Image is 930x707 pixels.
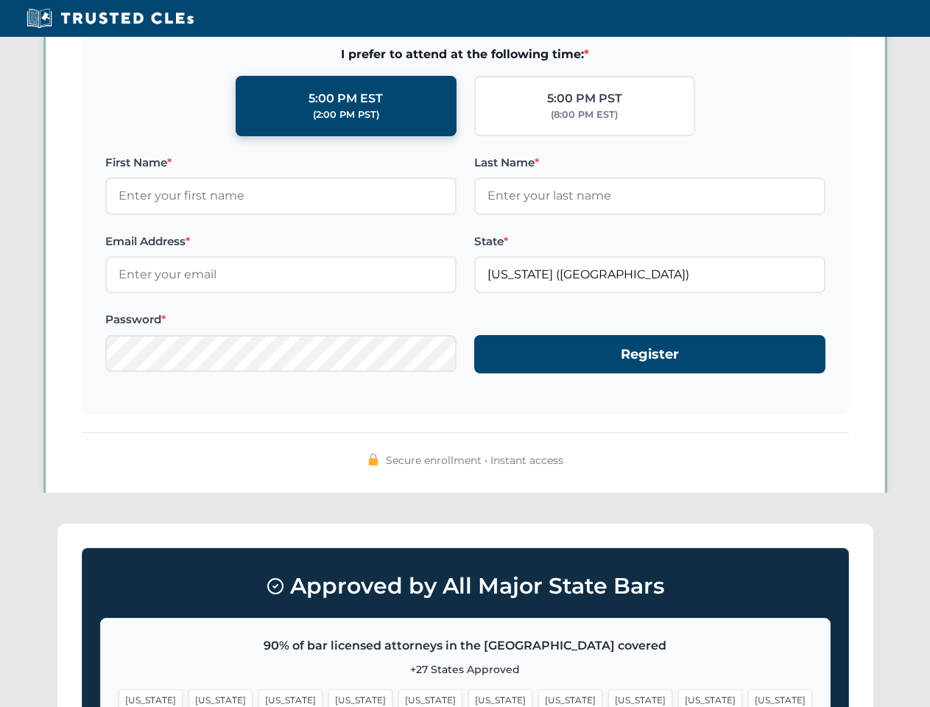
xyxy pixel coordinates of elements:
[313,108,379,122] div: (2:00 PM PST)
[309,89,383,108] div: 5:00 PM EST
[474,154,825,172] label: Last Name
[105,256,457,293] input: Enter your email
[119,661,812,678] p: +27 States Approved
[105,311,457,328] label: Password
[119,636,812,655] p: 90% of bar licensed attorneys in the [GEOGRAPHIC_DATA] covered
[105,45,825,64] span: I prefer to attend at the following time:
[105,177,457,214] input: Enter your first name
[105,154,457,172] label: First Name
[474,177,825,214] input: Enter your last name
[474,256,825,293] input: California (CA)
[22,7,198,29] img: Trusted CLEs
[386,452,563,468] span: Secure enrollment • Instant access
[367,454,379,465] img: 🔒
[474,335,825,374] button: Register
[100,566,831,606] h3: Approved by All Major State Bars
[551,108,618,122] div: (8:00 PM EST)
[105,233,457,250] label: Email Address
[547,89,622,108] div: 5:00 PM PST
[474,233,825,250] label: State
